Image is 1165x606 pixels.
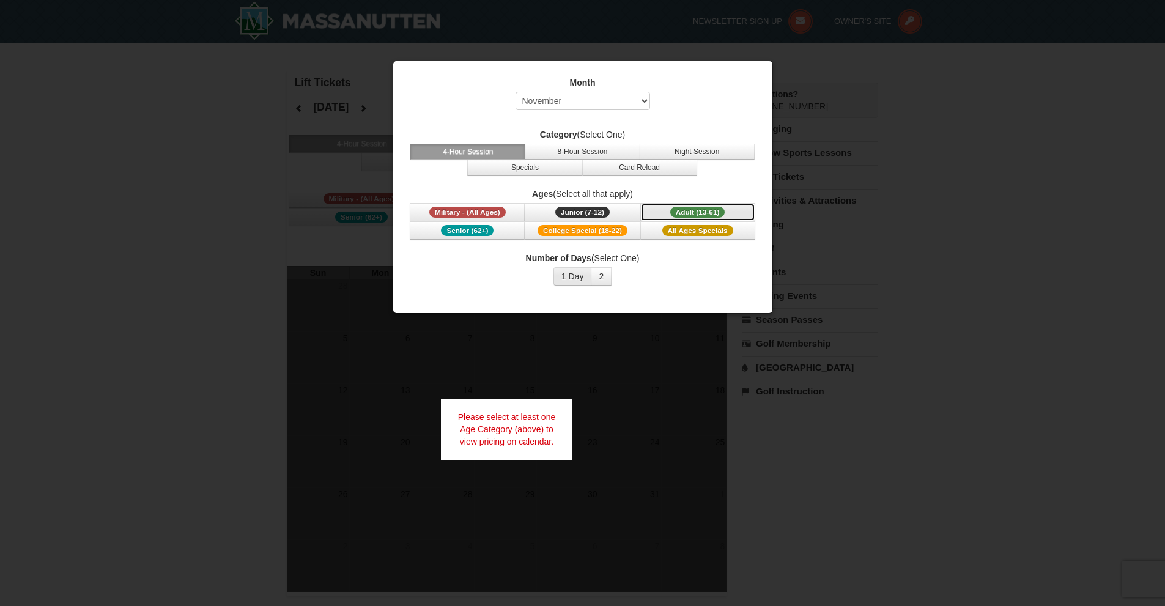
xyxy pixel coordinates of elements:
[441,225,494,236] span: Senior (62+)
[410,203,525,221] button: Military - (All Ages)
[525,144,640,160] button: 8-Hour Session
[409,188,757,200] label: (Select all that apply)
[429,207,506,218] span: Military - (All Ages)
[467,160,582,176] button: Specials
[441,399,573,460] div: Please select at least one Age Category (above) to view pricing on calendar.
[410,221,525,240] button: Senior (62+)
[553,267,592,286] button: 1 Day
[670,207,725,218] span: Adult (13-61)
[640,221,755,240] button: All Ages Specials
[538,225,627,236] span: College Special (18-22)
[662,225,733,236] span: All Ages Specials
[409,128,757,141] label: (Select One)
[570,78,596,87] strong: Month
[640,203,755,221] button: Adult (13-61)
[526,253,591,263] strong: Number of Days
[582,160,697,176] button: Card Reload
[525,203,640,221] button: Junior (7-12)
[525,221,640,240] button: College Special (18-22)
[409,252,757,264] label: (Select One)
[640,144,755,160] button: Night Session
[540,130,577,139] strong: Category
[591,267,612,286] button: 2
[410,144,525,160] button: 4-Hour Session
[532,189,553,199] strong: Ages
[555,207,610,218] span: Junior (7-12)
